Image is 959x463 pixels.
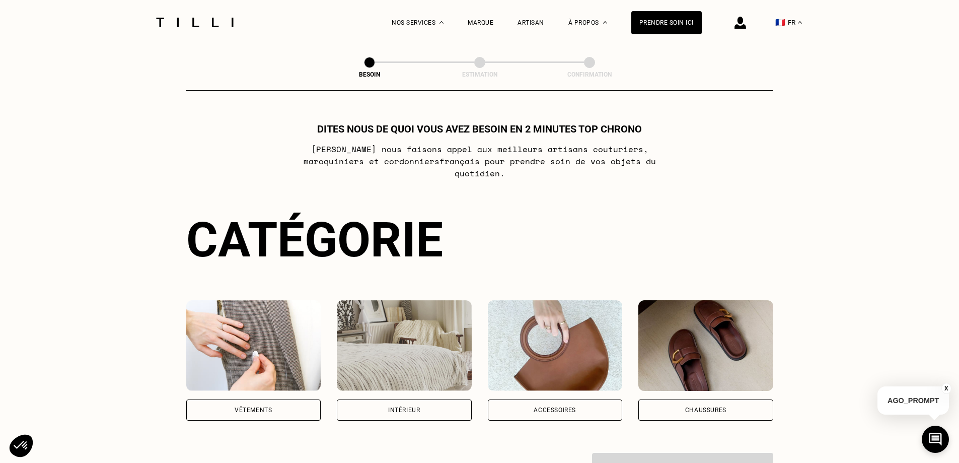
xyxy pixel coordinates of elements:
[539,71,640,78] div: Confirmation
[685,407,726,413] div: Chaussures
[734,17,746,29] img: icône connexion
[429,71,530,78] div: Estimation
[941,383,951,394] button: X
[518,19,544,26] a: Artisan
[775,18,785,27] span: 🇫🇷
[603,21,607,24] img: Menu déroulant à propos
[439,21,444,24] img: Menu déroulant
[488,300,623,391] img: Accessoires
[388,407,420,413] div: Intérieur
[631,11,702,34] a: Prendre soin ici
[186,300,321,391] img: Vêtements
[186,212,773,268] div: Catégorie
[468,19,493,26] a: Marque
[235,407,272,413] div: Vêtements
[153,18,237,27] img: Logo du service de couturière Tilli
[319,71,420,78] div: Besoin
[534,407,576,413] div: Accessoires
[638,300,773,391] img: Chaussures
[798,21,802,24] img: menu déroulant
[337,300,472,391] img: Intérieur
[317,123,642,135] h1: Dites nous de quoi vous avez besoin en 2 minutes top chrono
[877,386,949,415] p: AGO_PROMPT
[280,143,679,179] p: [PERSON_NAME] nous faisons appel aux meilleurs artisans couturiers , maroquiniers et cordonniers ...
